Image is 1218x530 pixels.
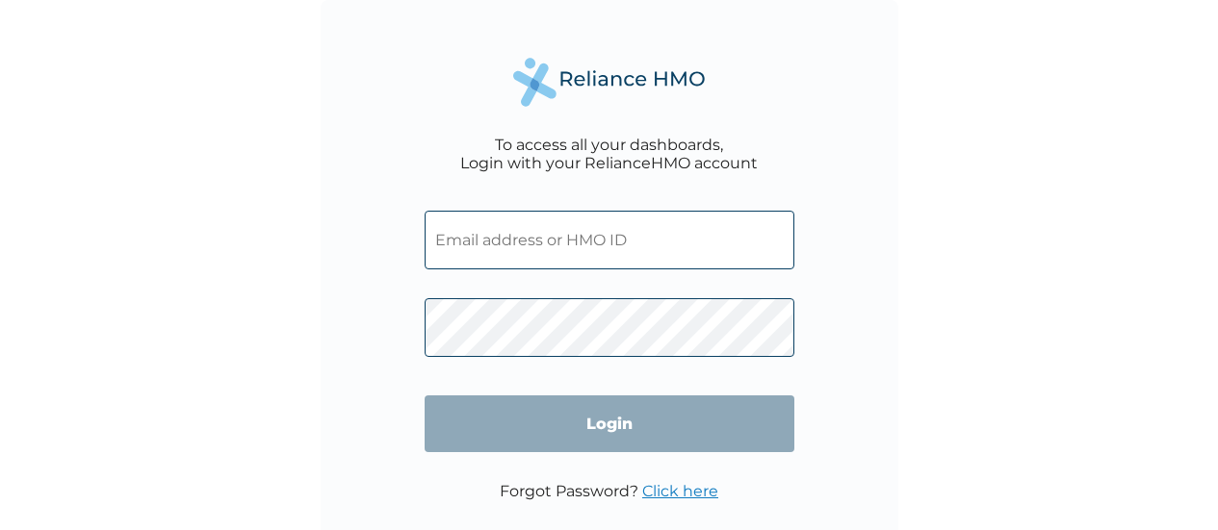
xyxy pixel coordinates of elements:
input: Email address or HMO ID [425,211,794,269]
p: Forgot Password? [500,482,718,500]
div: To access all your dashboards, Login with your RelianceHMO account [460,136,758,172]
input: Login [425,395,794,452]
img: Reliance Health's Logo [513,58,706,107]
a: Click here [642,482,718,500]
